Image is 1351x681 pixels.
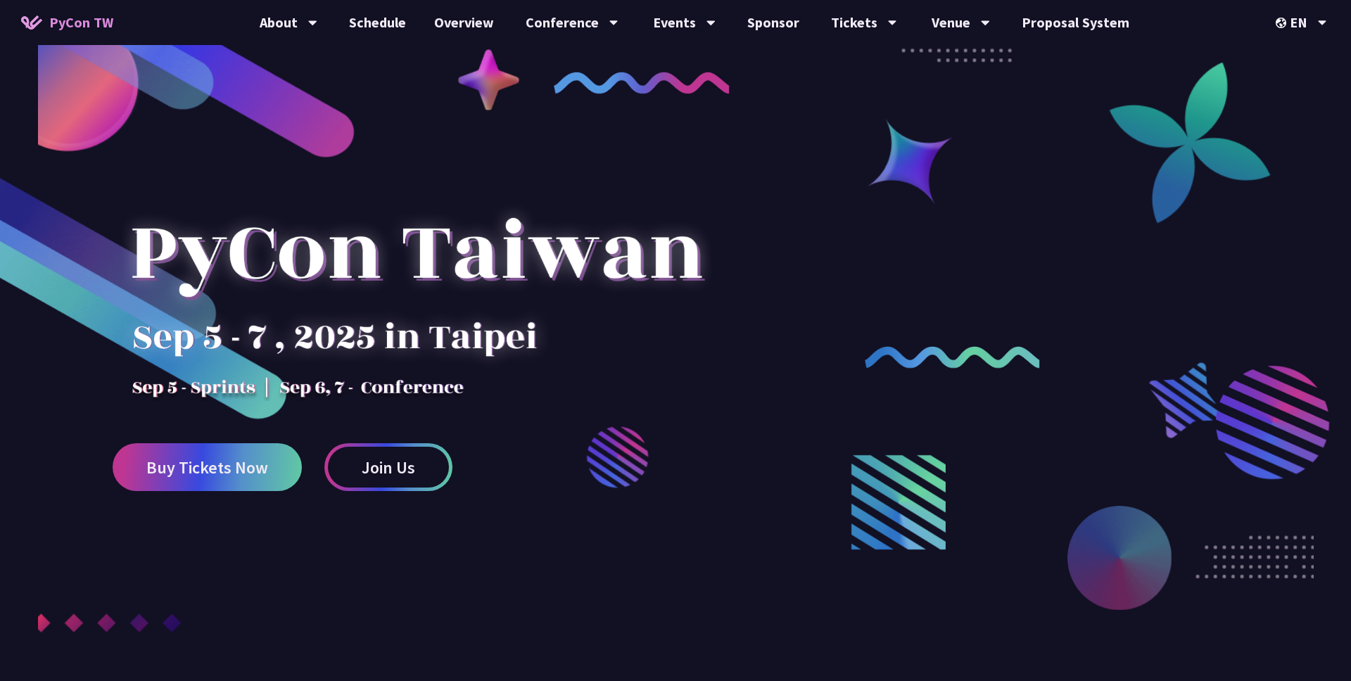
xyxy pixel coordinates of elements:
span: Join Us [362,459,415,476]
span: PyCon TW [49,12,113,33]
img: Home icon of PyCon TW 2025 [21,15,42,30]
img: curly-2.e802c9f.png [865,346,1041,368]
img: curly-1.ebdbada.png [554,72,730,94]
span: Buy Tickets Now [146,459,268,476]
a: PyCon TW [7,5,127,40]
a: Join Us [324,443,452,491]
img: Locale Icon [1276,18,1290,28]
a: Buy Tickets Now [113,443,302,491]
